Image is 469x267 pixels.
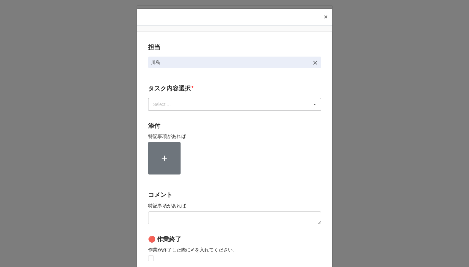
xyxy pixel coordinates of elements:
[151,100,181,108] div: Select ...
[151,59,309,66] p: 川島
[148,202,321,209] p: 特記事項があれば
[148,190,172,200] label: コメント
[148,42,160,52] label: 担当
[148,246,321,253] p: 作業が終了した際に✔︎を入れてください。
[324,13,328,21] span: ×
[148,234,181,244] label: 🔴 作業終了
[148,84,191,93] label: タスク内容選択
[148,121,160,130] label: 添付
[148,133,321,140] p: 特記事項があれば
